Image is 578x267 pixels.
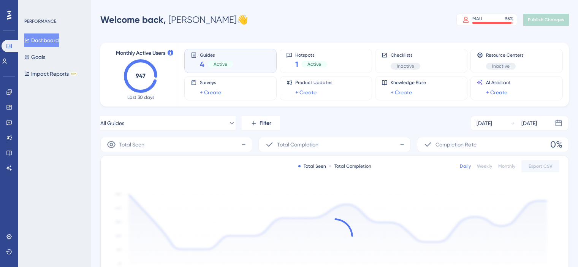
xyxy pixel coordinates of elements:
[136,72,146,79] text: 947
[200,88,221,97] a: + Create
[70,72,77,76] div: BETA
[200,79,221,86] span: Surveys
[100,14,166,25] span: Welcome back,
[477,163,492,169] div: Weekly
[24,67,77,81] button: Impact ReportsBETA
[200,59,204,70] span: 4
[472,16,482,22] div: MAU
[214,61,227,67] span: Active
[116,49,165,58] span: Monthly Active Users
[277,140,318,149] span: Total Completion
[477,119,492,128] div: [DATE]
[492,63,510,69] span: Inactive
[307,61,321,67] span: Active
[24,18,56,24] div: PERFORMANCE
[400,138,404,151] span: -
[242,116,280,131] button: Filter
[295,79,332,86] span: Product Updates
[486,52,523,58] span: Resource Centers
[100,116,236,131] button: All Guides
[127,94,154,100] span: Last 30 days
[505,16,513,22] div: 95 %
[521,160,559,172] button: Export CSV
[435,140,477,149] span: Completion Rate
[295,52,327,57] span: Hotspots
[100,14,248,26] div: [PERSON_NAME] 👋
[521,119,537,128] div: [DATE]
[295,59,298,70] span: 1
[119,140,144,149] span: Total Seen
[486,79,511,86] span: AI Assistant
[24,50,45,64] button: Goals
[241,138,246,151] span: -
[200,52,233,57] span: Guides
[528,17,564,23] span: Publish Changes
[24,33,59,47] button: Dashboard
[397,63,414,69] span: Inactive
[391,88,412,97] a: + Create
[523,14,569,26] button: Publish Changes
[460,163,471,169] div: Daily
[529,163,553,169] span: Export CSV
[298,163,326,169] div: Total Seen
[391,52,420,58] span: Checklists
[329,163,371,169] div: Total Completion
[260,119,271,128] span: Filter
[295,88,317,97] a: + Create
[498,163,515,169] div: Monthly
[486,88,507,97] a: + Create
[100,119,124,128] span: All Guides
[550,138,562,151] span: 0%
[391,79,426,86] span: Knowledge Base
